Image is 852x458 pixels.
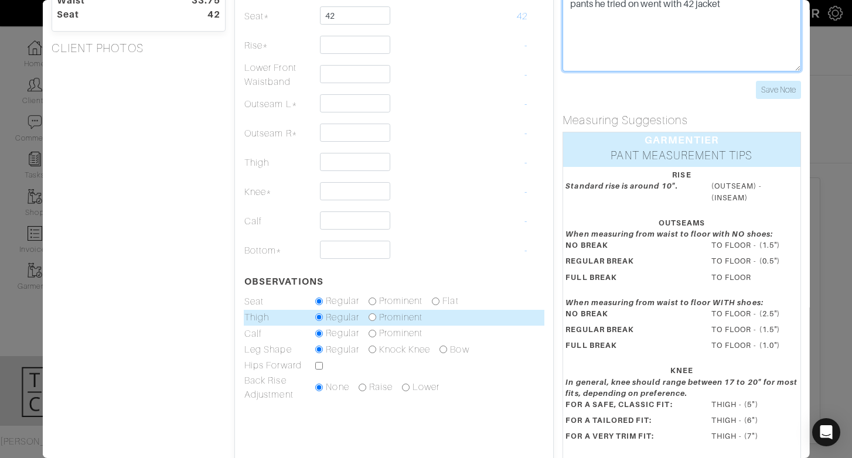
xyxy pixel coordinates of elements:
div: Open Intercom Messenger [812,418,840,446]
input: Save Note [755,81,800,99]
dd: TO FLOOR - (0.5") [703,255,807,266]
label: Regular [326,294,359,308]
div: KNEE [565,365,798,376]
div: RISE [565,169,798,180]
div: OUTSEAMS [565,217,798,228]
dd: TO FLOOR - (2.5") [703,308,807,319]
label: Flat [442,294,458,308]
td: Back Rise Adjustment [244,373,315,402]
span: - [524,187,527,197]
span: 42 [517,11,527,22]
dt: REGULAR BREAK [557,324,703,340]
td: Leg Shape [244,342,315,358]
dt: FULL BREAK [557,340,703,356]
td: Seat* [244,2,315,31]
label: Regular [326,310,359,324]
td: Lower Front Waistband [244,60,315,90]
label: Lower [413,380,439,394]
span: - [524,99,527,110]
label: Regular [326,343,359,357]
span: - [524,245,527,256]
td: Outseam R* [244,119,315,148]
td: Thigh [244,310,315,326]
label: Regular [326,326,359,340]
em: Standard rise is around 10". [565,182,677,190]
dt: REGULAR BREAK [557,255,703,271]
td: Knee* [244,177,315,207]
span: - [524,158,527,168]
label: None [326,380,349,394]
dd: THIGH - (5") [703,399,807,410]
dd: TO FLOOR [703,272,807,283]
h5: CLIENT PHOTOS [52,41,226,55]
label: Raise [369,380,392,394]
td: Seat [244,293,315,310]
dt: 42 [169,8,229,22]
dd: TO FLOOR - (1.0") [703,340,807,351]
th: OBSERVATIONS [244,265,315,293]
dt: FULL BREAK [557,272,703,288]
span: - [524,70,527,80]
div: PANT MEASUREMENT TIPS [563,148,800,167]
td: Bottom* [244,236,315,265]
dt: NO BREAK [557,240,703,255]
dd: (OUTSEAM) - (INSEAM) [703,180,807,203]
dd: TO FLOOR - (1.5") [703,324,807,335]
label: Knock Knee [379,343,431,357]
dt: Seat [48,8,169,22]
td: Calf [244,326,315,342]
em: In general, knee should range between 17 to 20" for most fits, depending on preference. [565,378,798,398]
td: Outseam L* [244,90,315,119]
label: Prominent [379,294,422,308]
em: When measuring from waist to floor WITH shoes: [565,298,763,307]
dd: TO FLOOR - (1.5") [703,240,807,251]
dt: NO BREAK [557,308,703,324]
em: When measuring from waist to floor with NO shoes: [565,230,772,238]
td: Rise* [244,31,315,60]
h5: Measuring Suggestions [563,113,800,127]
td: Calf [244,207,315,236]
div: GARMENTIER [563,132,800,148]
dt: FOR A SAFE, CLASSIC FIT: [557,399,703,415]
dd: THIGH - (7") [703,430,807,442]
td: Hips Forward [244,358,315,373]
span: - [524,216,527,227]
span: - [524,128,527,139]
label: Prominent [379,326,422,340]
dd: THIGH - (6") [703,415,807,426]
td: Thigh [244,148,315,177]
label: Bow [450,343,469,357]
span: - [524,40,527,51]
label: Prominent [379,310,422,324]
dt: FOR A TAILORED FIT: [557,415,703,430]
dt: FOR A VERY TRIM FIT: [557,430,703,446]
